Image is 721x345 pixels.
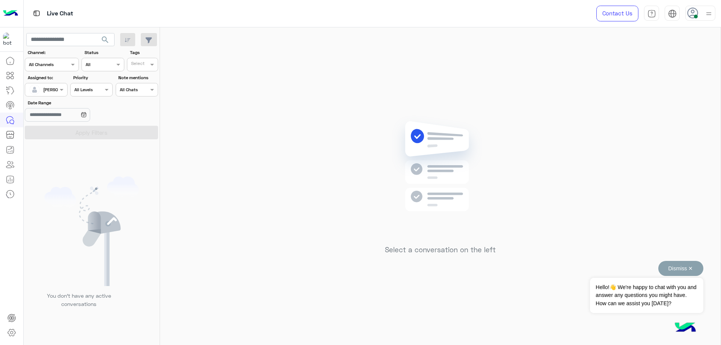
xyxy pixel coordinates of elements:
label: Date Range [28,99,112,106]
label: Note mentions [118,74,157,81]
h5: Select a conversation on the left [385,246,496,254]
img: profile [704,9,713,18]
button: search [96,33,115,49]
img: tab [647,9,656,18]
span: Hello!👋 We're happy to chat with you and answer any questions you might have. How can we assist y... [590,278,703,313]
a: Contact Us [596,6,638,21]
img: empty users [44,176,139,286]
img: no messages [386,115,495,240]
label: Assigned to: [28,74,66,81]
p: You don’t have any active conversations [41,292,117,308]
div: Select [130,60,145,69]
button: Dismiss ✕ [658,261,703,276]
label: Channel: [28,49,78,56]
p: Live Chat [47,9,73,19]
label: Tags [130,49,157,56]
img: tab [668,9,677,18]
img: 713415422032625 [3,33,17,46]
img: hulul-logo.png [672,315,698,341]
label: Status [84,49,123,56]
img: defaultAdmin.png [29,84,40,95]
span: search [101,35,110,44]
label: Priority [73,74,112,81]
img: tab [32,9,41,18]
a: tab [644,6,659,21]
button: Apply Filters [25,126,158,139]
img: Logo [3,6,18,21]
